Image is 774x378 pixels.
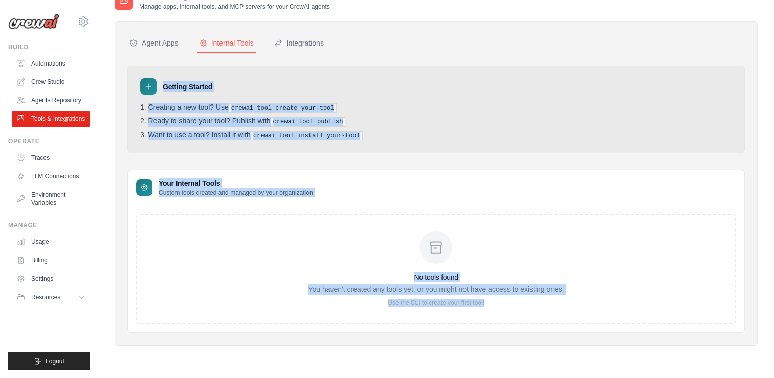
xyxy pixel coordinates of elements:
p: You haven't created any tools yet, or you might not have access to existing ones. [308,284,564,295]
div: Manage [8,221,90,229]
a: Traces [12,150,90,166]
li: Creating a new tool? Use [140,103,732,113]
div: Build [8,43,90,51]
li: Ready to share your tool? Publish with [140,117,732,127]
h3: No tools found [308,272,564,282]
p: Custom tools created and managed by your organization [159,188,313,197]
a: Environment Variables [12,186,90,211]
a: Crew Studio [12,74,90,90]
button: Logout [8,352,90,370]
img: Logo [8,14,59,29]
a: Settings [12,270,90,287]
a: Agents Repository [12,92,90,109]
button: Integrations [272,34,326,53]
span: Resources [31,293,60,301]
pre: crewai tool install your-tool [251,131,363,140]
a: LLM Connections [12,168,90,184]
button: Internal Tools [197,34,256,53]
button: Resources [12,289,90,305]
a: Usage [12,234,90,250]
a: Automations [12,55,90,72]
p: Use the CLI to create your first tool! [308,299,564,307]
h3: Your Internal Tools [159,178,313,188]
a: Tools & Integrations [12,111,90,127]
p: Manage apps, internal tools, and MCP servers for your CrewAI agents [139,3,330,11]
span: Logout [46,357,64,365]
pre: crewai tool publish [271,117,346,127]
li: Want to use a tool? Install it with [140,131,732,140]
div: Internal Tools [199,38,254,48]
h3: Getting Started [163,81,212,92]
div: Integrations [274,38,324,48]
div: Agent Apps [129,38,179,48]
div: Operate [8,137,90,145]
pre: crewai tool create your-tool [229,103,337,113]
a: Billing [12,252,90,268]
button: Agent Apps [127,34,181,53]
